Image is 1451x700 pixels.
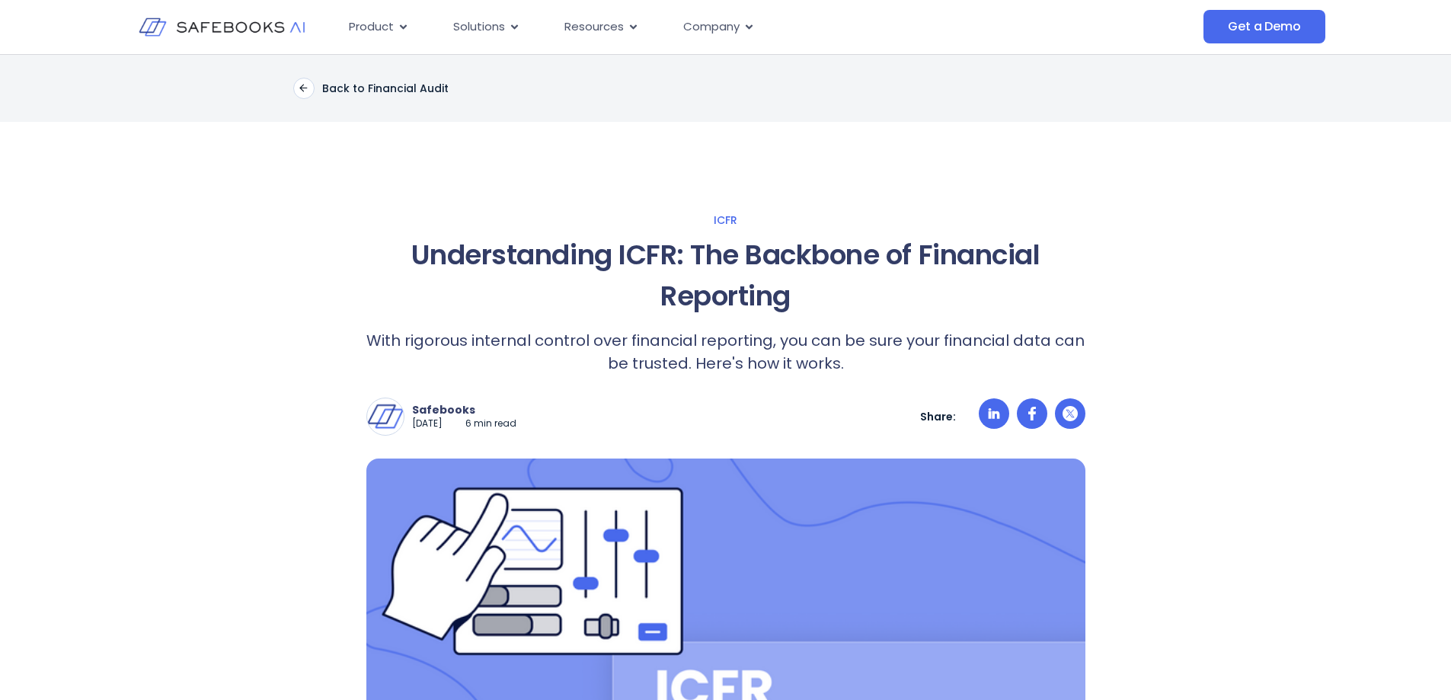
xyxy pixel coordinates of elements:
span: Resources [564,18,624,36]
a: Back to Financial Audit [293,78,449,99]
p: [DATE] [412,417,443,430]
p: 6 min read [465,417,516,430]
p: Share: [920,410,956,424]
span: Company [683,18,740,36]
span: Solutions [453,18,505,36]
a: Get a Demo [1203,10,1325,43]
h1: Understanding ICFR: The Backbone of Financial Reporting [366,235,1085,317]
p: Back to Financial Audit [322,82,449,95]
img: Safebooks [367,398,404,435]
p: With rigorous internal control over financial reporting, you can be sure your financial data can ... [366,329,1085,375]
span: Product [349,18,394,36]
div: Menu Toggle [337,12,1051,42]
span: Get a Demo [1228,19,1300,34]
nav: Menu [337,12,1051,42]
p: Safebooks [412,403,516,417]
a: ICFR [217,213,1235,227]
